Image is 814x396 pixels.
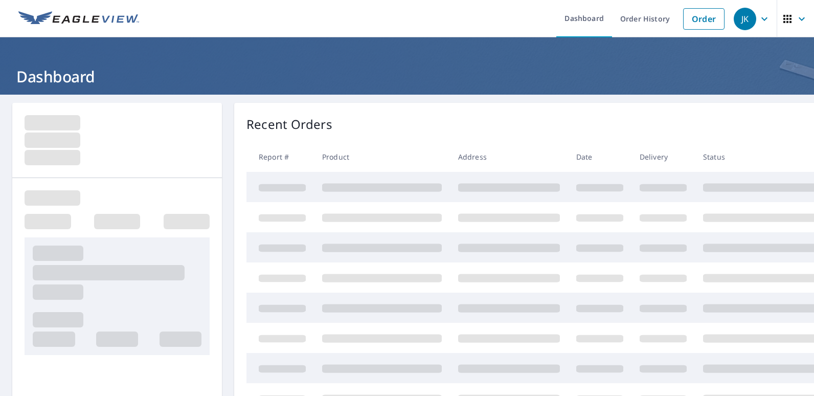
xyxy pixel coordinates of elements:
h1: Dashboard [12,66,802,87]
a: Order [683,8,725,30]
th: Product [314,142,450,172]
th: Report # [246,142,314,172]
div: JK [734,8,756,30]
th: Address [450,142,568,172]
img: EV Logo [18,11,139,27]
p: Recent Orders [246,115,332,134]
th: Delivery [631,142,695,172]
th: Date [568,142,631,172]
